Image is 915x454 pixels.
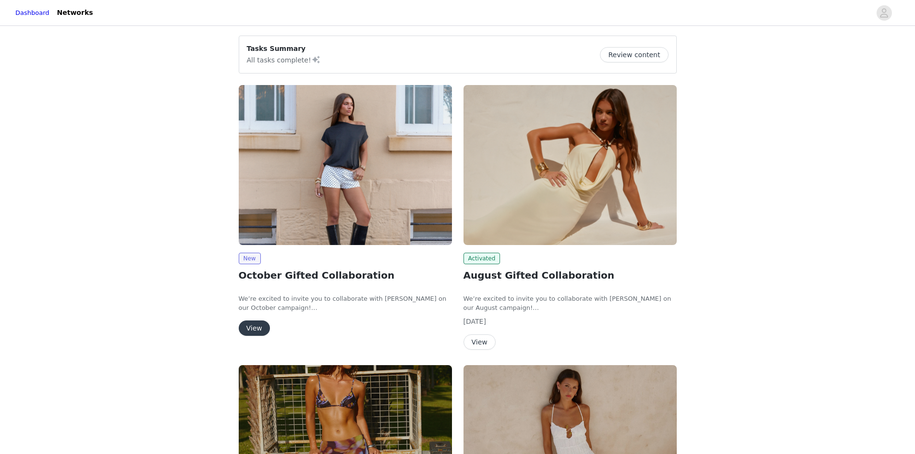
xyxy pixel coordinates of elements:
button: View [464,334,496,350]
p: All tasks complete! [247,54,321,65]
span: Activated [464,253,500,264]
a: Networks [51,2,99,24]
img: Peppermayo AUS [464,85,677,245]
button: View [239,320,270,336]
h2: August Gifted Collaboration [464,268,677,282]
p: Tasks Summary [247,44,321,54]
span: [DATE] [464,318,486,325]
a: View [464,339,496,346]
p: We’re excited to invite you to collaborate with [PERSON_NAME] on our October campaign! [239,294,452,313]
img: Peppermayo AUS [239,85,452,245]
h2: October Gifted Collaboration [239,268,452,282]
div: avatar [879,5,889,21]
a: View [239,325,270,332]
span: New [239,253,261,264]
p: We’re excited to invite you to collaborate with [PERSON_NAME] on our August campaign! [464,294,677,313]
button: Review content [600,47,668,62]
a: Dashboard [15,8,49,18]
